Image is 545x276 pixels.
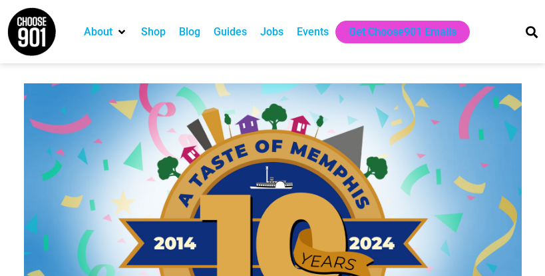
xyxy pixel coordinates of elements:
a: Blog [179,24,200,40]
a: About [84,24,112,40]
a: Events [297,24,329,40]
div: About [77,21,134,43]
a: Get Choose901 Emails [349,24,456,40]
div: Search [521,21,543,43]
a: Shop [141,24,166,40]
a: Jobs [260,24,283,40]
a: Guides [214,24,247,40]
nav: Main nav [77,21,507,43]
